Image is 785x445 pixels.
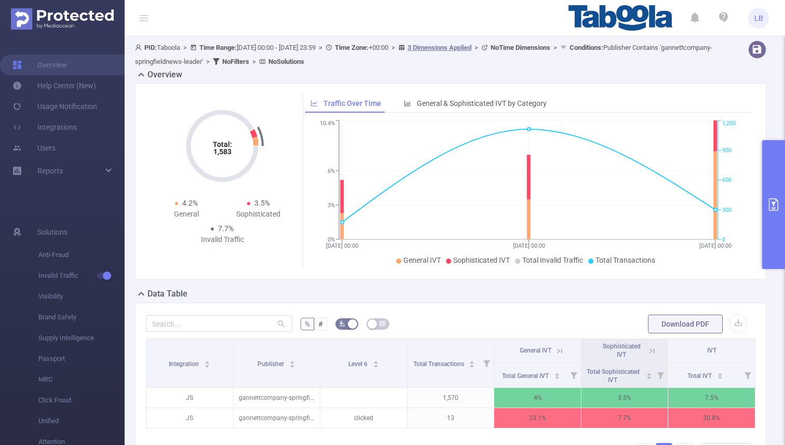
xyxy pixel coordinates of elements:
[38,411,125,431] span: Unified
[339,320,345,327] i: icon: bg-colors
[37,222,67,242] span: Solutions
[11,8,114,30] img: Protected Media
[328,168,335,174] tspan: 6%
[146,388,233,408] p: JS
[146,315,292,332] input: Search...
[408,44,471,51] u: 3 Dimensions Applied
[648,315,723,333] button: Download PDF
[595,256,655,264] span: Total Transactions
[740,362,755,387] i: Filter menu
[417,99,547,107] span: General & Sophisticated IVT by Category
[316,44,326,51] span: >
[717,371,723,377] div: Sort
[717,371,723,374] i: icon: caret-up
[234,388,320,408] p: gannettcompany-springfieldnews-leader
[554,371,560,374] i: icon: caret-up
[717,375,723,378] i: icon: caret-down
[335,44,369,51] b: Time Zone:
[222,58,249,65] b: No Filters
[668,388,755,408] p: 7.5%
[512,242,545,249] tspan: [DATE] 00:00
[413,360,466,368] span: Total Transactions
[653,362,668,387] i: Filter menu
[380,320,386,327] i: icon: table
[37,167,63,175] span: Reports
[479,339,494,387] i: Filter menu
[12,117,77,138] a: Integrations
[12,55,67,75] a: Overview
[453,256,510,264] span: Sophisticated IVT
[408,408,494,428] p: 13
[186,234,259,245] div: Invalid Traffic
[146,408,233,428] p: JS
[249,58,259,65] span: >
[135,44,712,65] span: Taboola [DATE] 00:00 - [DATE] 23:59 +00:00
[502,372,550,380] span: Total General IVT
[570,44,603,51] b: Conditions :
[205,363,210,367] i: icon: caret-down
[290,359,295,362] i: icon: caret-up
[12,75,96,96] a: Help Center (New)
[213,147,232,156] tspan: 1,583
[38,286,125,307] span: Visibility
[722,236,725,243] tspan: 0
[469,363,475,367] i: icon: caret-down
[373,359,378,362] i: icon: caret-up
[135,44,144,51] i: icon: user
[222,209,294,220] div: Sophisticated
[150,209,222,220] div: General
[213,140,232,149] tspan: Total:
[38,307,125,328] span: Brand Safety
[403,256,441,264] span: General IVT
[408,388,494,408] p: 1,570
[37,160,63,181] a: Reports
[494,388,581,408] p: 4%
[707,347,716,354] span: IVT
[581,408,668,428] p: 7.7%
[38,369,125,390] span: MRC
[520,347,551,354] span: General IVT
[722,120,736,127] tspan: 1,200
[754,8,763,29] span: LB
[328,202,335,209] tspan: 3%
[522,256,583,264] span: Total Invalid Traffic
[388,44,398,51] span: >
[144,44,157,51] b: PID:
[305,320,310,328] span: %
[12,138,56,158] a: Users
[38,245,125,265] span: Anti-Fraud
[182,199,198,207] span: 4.2%
[348,360,369,368] span: Level 6
[38,348,125,369] span: Passport
[323,99,381,107] span: Traffic Over Time
[204,359,210,366] div: Sort
[554,371,560,377] div: Sort
[199,44,237,51] b: Time Range:
[491,44,550,51] b: No Time Dimensions
[38,265,125,286] span: Invalid Traffic
[722,147,732,154] tspan: 900
[554,375,560,378] i: icon: caret-down
[38,390,125,411] span: Click Fraud
[494,408,581,428] p: 23.1%
[234,408,320,428] p: gannettcompany-springfieldnews-leader
[320,408,407,428] p: clicked
[699,242,732,249] tspan: [DATE] 00:00
[147,69,182,81] h2: Overview
[566,362,581,387] i: Filter menu
[646,371,652,374] i: icon: caret-up
[268,58,304,65] b: No Solutions
[646,375,652,378] i: icon: caret-down
[581,388,668,408] p: 3.5%
[218,224,234,233] span: 7.7%
[646,371,652,377] div: Sort
[722,177,732,184] tspan: 600
[169,360,200,368] span: Integration
[180,44,190,51] span: >
[373,359,379,366] div: Sort
[328,236,335,243] tspan: 0%
[469,359,475,362] i: icon: caret-up
[205,359,210,362] i: icon: caret-up
[12,96,97,117] a: Usage Notification
[290,363,295,367] i: icon: caret-down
